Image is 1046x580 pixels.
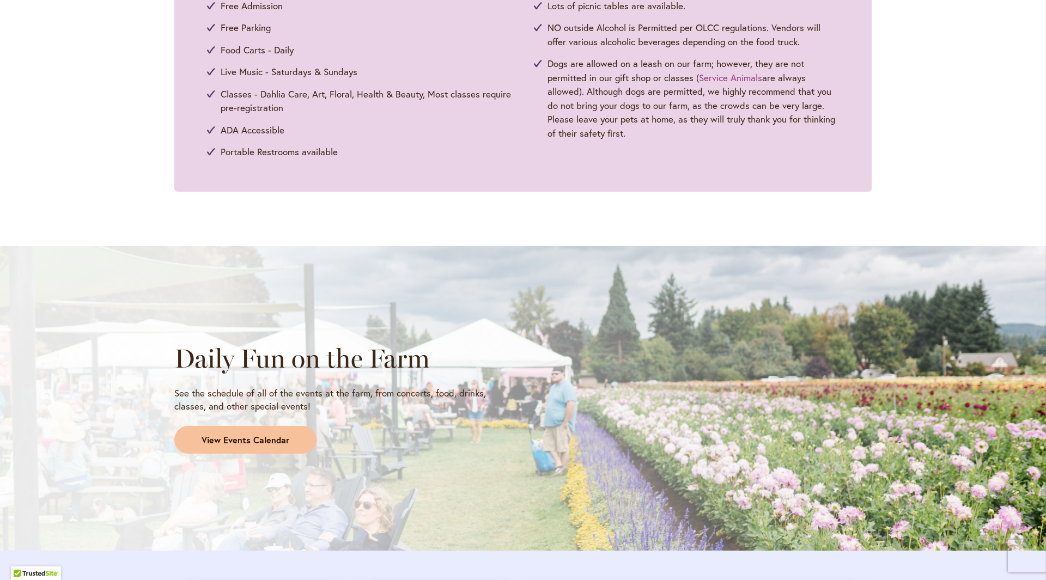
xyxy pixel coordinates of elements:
[202,434,289,447] span: View Events Calendar
[221,123,284,137] span: ADA Accessible
[699,71,762,84] a: Service Animals
[174,387,513,413] p: See the schedule of all of the events at the farm, from concerts, food, drinks, classes, and othe...
[221,43,294,57] span: Food Carts - Daily
[174,426,317,454] a: View Events Calendar
[221,145,338,159] span: Portable Restrooms available
[221,65,357,79] span: Live Music - Saturdays & Sundays
[221,21,271,35] span: Free Parking
[548,57,839,140] span: Dogs are allowed on a leash on our farm; however, they are not permitted in our gift shop or clas...
[174,343,513,374] h2: Daily Fun on the Farm
[221,87,512,115] span: Classes - Dahlia Care, Art, Floral, Health & Beauty, Most classes require pre-registration
[548,21,839,48] span: NO outside Alcohol is Permitted per OLCC regulations. Vendors will offer various alcoholic bevera...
